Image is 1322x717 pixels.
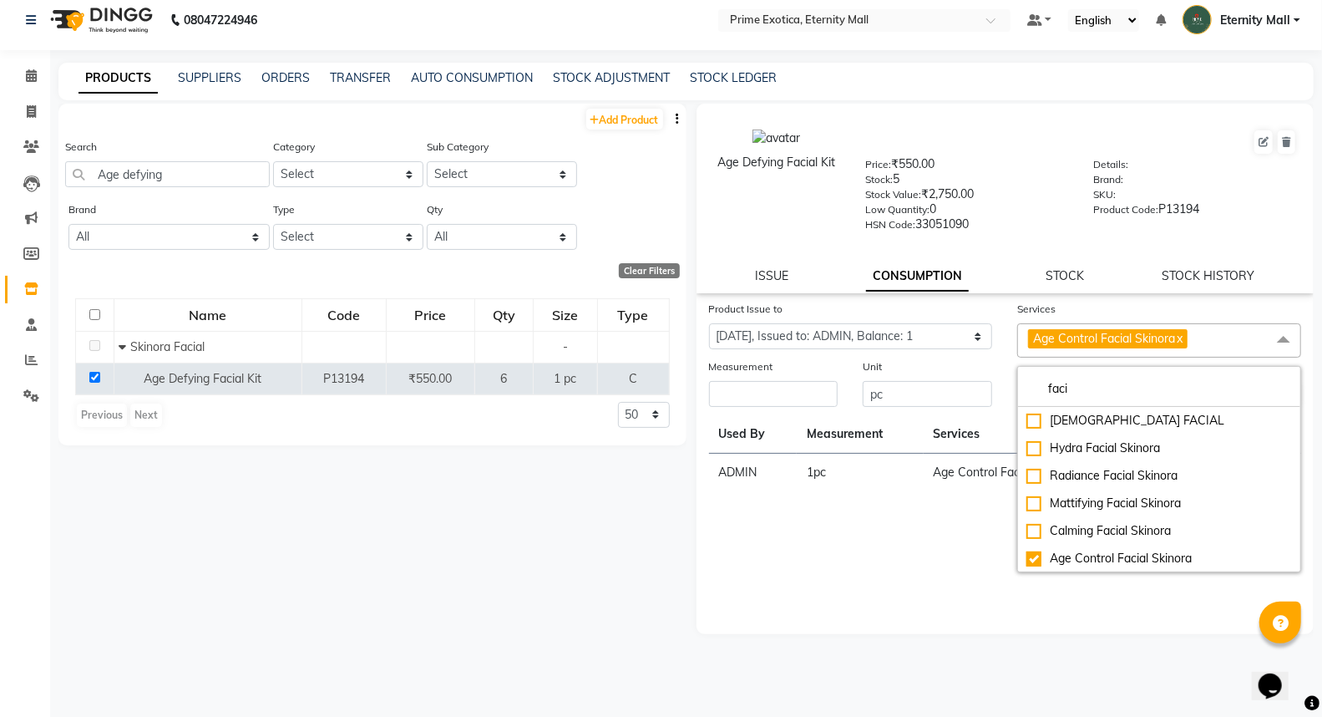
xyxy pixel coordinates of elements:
[866,262,969,292] a: CONSUMPTION
[1017,302,1056,317] label: Services
[1093,172,1123,187] label: Brand:
[119,339,130,354] span: Collapse Row
[130,339,205,354] span: Skinora Facial
[1093,187,1116,202] label: SKU:
[144,371,261,386] span: Age Defying Facial Kit
[865,157,891,172] label: Price:
[79,64,158,94] a: PRODUCTS
[924,415,1137,454] th: Services
[1093,202,1158,217] label: Product Code:
[1026,412,1292,430] div: [DEMOGRAPHIC_DATA] FACIAL
[865,187,921,202] label: Stock Value:
[1175,331,1183,346] a: x
[1046,268,1085,283] a: STOCK
[273,202,295,217] label: Type
[427,140,489,155] label: Sub Category
[813,465,826,480] span: pc
[1026,550,1292,567] div: Age Control Facial Skinora
[1162,268,1255,283] a: STOCK HISTORY
[709,415,798,454] th: Used By
[1026,495,1292,512] div: Mattifying Facial Skinora
[1026,467,1292,485] div: Radiance Facial Skinora
[797,415,924,454] th: Measurement
[709,302,783,317] label: Product Issue to
[865,155,1069,179] div: ₹550.00
[865,201,1069,224] div: 0
[619,263,680,278] div: Clear Filters
[65,140,97,155] label: Search
[330,70,391,85] a: TRANSFER
[629,371,637,386] span: C
[115,300,301,330] div: Name
[755,268,788,283] a: ISSUE
[500,371,507,386] span: 6
[563,339,568,354] span: -
[323,371,364,386] span: P13194
[865,202,929,217] label: Low Quantity:
[713,154,840,171] div: Age Defying Facial Kit
[553,70,670,85] a: STOCK ADJUSTMENT
[1252,650,1305,700] iframe: chat widget
[554,371,576,386] span: 1 pc
[1093,201,1297,224] div: P13194
[752,130,800,147] img: avatar
[865,170,1069,194] div: 5
[865,186,1069,209] div: ₹2,750.00
[387,300,474,330] div: Price
[599,300,668,330] div: Type
[65,161,270,187] input: Search by product name or code
[863,359,882,374] label: Unit
[709,359,773,374] label: Measurement
[178,70,241,85] a: SUPPLIERS
[865,172,893,187] label: Stock:
[865,217,915,232] label: HSN Code:
[261,70,310,85] a: ORDERS
[408,371,452,386] span: ₹550.00
[68,202,96,217] label: Brand
[1026,380,1292,398] input: multiselect-search
[534,300,596,330] div: Size
[303,300,385,330] div: Code
[1026,440,1292,457] div: Hydra Facial Skinora
[1026,522,1292,540] div: Calming Facial Skinora
[1093,157,1128,172] label: Details:
[411,70,533,85] a: AUTO CONSUMPTION
[273,140,315,155] label: Category
[586,109,663,130] a: Add Product
[924,454,1137,492] td: Age Control Facial Skinora
[427,202,443,217] label: Qty
[1033,331,1175,346] span: Age Control Facial Skinora
[1220,12,1290,29] span: Eternity Mall
[797,454,924,492] td: 1
[865,216,1069,239] div: 33051090
[1183,5,1212,34] img: Eternity Mall
[476,300,532,330] div: Qty
[690,70,777,85] a: STOCK LEDGER
[709,454,798,492] td: ADMIN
